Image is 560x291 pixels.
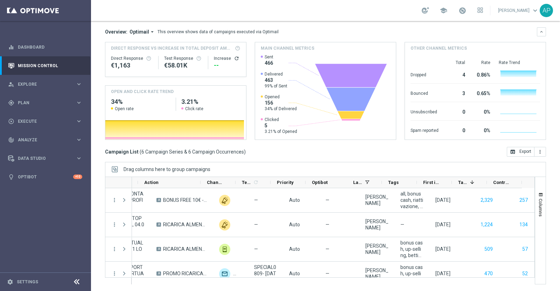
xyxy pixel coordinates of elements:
[365,194,388,206] div: Jennyffer Gonzalez
[18,119,76,123] span: Execute
[435,246,450,252] div: 08 Sep 2025, Monday
[163,246,207,252] span: RICARICA ALMENO 10 EURO OTTIENI CB PERSO VIRTUAL 30% MAX 100 EURO - SPENDIBILE VIRTUAL
[534,147,546,157] button: more_vert
[8,44,83,50] button: equalizer Dashboard
[325,221,329,228] span: —
[8,118,14,125] i: play_circle_outline
[411,124,439,135] div: Spam reported
[493,180,510,185] span: Control Customers
[265,106,297,112] span: 34% of Delivered
[8,168,82,186] div: Optibot
[499,60,540,65] div: Rate Trend
[233,268,244,279] img: In-app Inbox
[18,168,73,186] a: Optibot
[400,264,423,283] span: bonus cash, up-selling, betting, cb ricarica, top master
[423,180,440,185] span: First in Range
[156,247,161,251] span: A
[8,56,82,75] div: Mission Control
[73,175,82,179] div: +10
[234,56,239,61] i: refresh
[474,60,490,65] div: Rate
[474,124,490,135] div: 0%
[105,29,127,35] h3: Overview:
[265,122,297,129] span: 5
[111,197,118,203] button: more_vert
[521,269,528,278] button: 52
[365,218,388,231] div: Jennyffer Gonzalez
[18,56,82,75] a: Mission Control
[365,267,388,280] div: Jennyffer Gonzalez
[539,29,544,34] i: keyboard_arrow_down
[531,7,539,14] span: keyboard_arrow_down
[265,129,297,134] span: 3.21% of Opened
[254,197,258,203] span: —
[111,221,118,228] button: more_vert
[164,56,203,61] div: Test Response
[538,199,544,217] span: Columns
[253,179,259,185] i: refresh
[265,77,287,83] span: 463
[521,245,528,254] button: 57
[163,197,207,203] span: BONUS FREE 10€ - SPENDIBILE TUTTI I GIOCHI
[265,83,287,89] span: 99% of Sent
[265,54,273,60] span: Sent
[111,56,153,61] div: Direct Response
[312,180,328,185] span: Optibot
[163,270,207,277] span: PROMO RICARICA 50% MAX 20€ - SPENDIBILE VIRTUAL
[214,61,240,70] div: --
[8,100,76,106] div: Plan
[265,94,297,100] span: Opened
[8,118,76,125] div: Execute
[474,106,490,117] div: 0%
[252,178,259,186] span: Calculate column
[265,71,287,77] span: Delivered
[7,279,13,285] i: settings
[435,197,450,203] div: 08 Sep 2025, Monday
[127,29,157,35] button: Optimail arrow_drop_down
[440,7,447,14] span: school
[8,155,76,162] div: Data Studio
[242,180,252,185] span: Templates
[458,180,467,185] span: Targeted Customers
[111,270,118,277] button: more_vert
[18,38,82,56] a: Dashboard
[214,56,240,61] div: Increase
[8,63,83,69] button: Mission Control
[164,61,203,70] div: €58,009
[219,268,230,279] img: Optimail
[265,117,297,122] span: Clicked
[219,195,230,206] img: Other
[8,174,83,180] button: lightbulb Optibot +10
[156,198,161,202] span: A
[8,81,83,87] button: person_search Explore keyboard_arrow_right
[149,29,155,35] i: arrow_drop_down
[219,244,230,255] div: In-app Inbox
[144,180,159,185] span: Action
[185,106,203,112] span: Click rate
[8,137,76,143] div: Analyze
[388,180,399,185] span: Tags
[244,149,246,155] span: )
[8,119,83,124] button: play_circle_outline Execute keyboard_arrow_right
[325,197,329,203] span: —
[435,221,450,228] div: 08 Sep 2025, Monday
[254,246,258,252] span: —
[76,99,82,106] i: keyboard_arrow_right
[411,69,439,80] div: Dropped
[507,149,546,154] multiple-options-button: Export to CSV
[411,45,467,51] h4: Other channel metrics
[484,245,493,254] button: 509
[219,219,230,230] img: Other
[519,196,528,205] button: 257
[480,220,493,229] button: 1,224
[8,100,83,106] div: gps_fixed Plan keyboard_arrow_right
